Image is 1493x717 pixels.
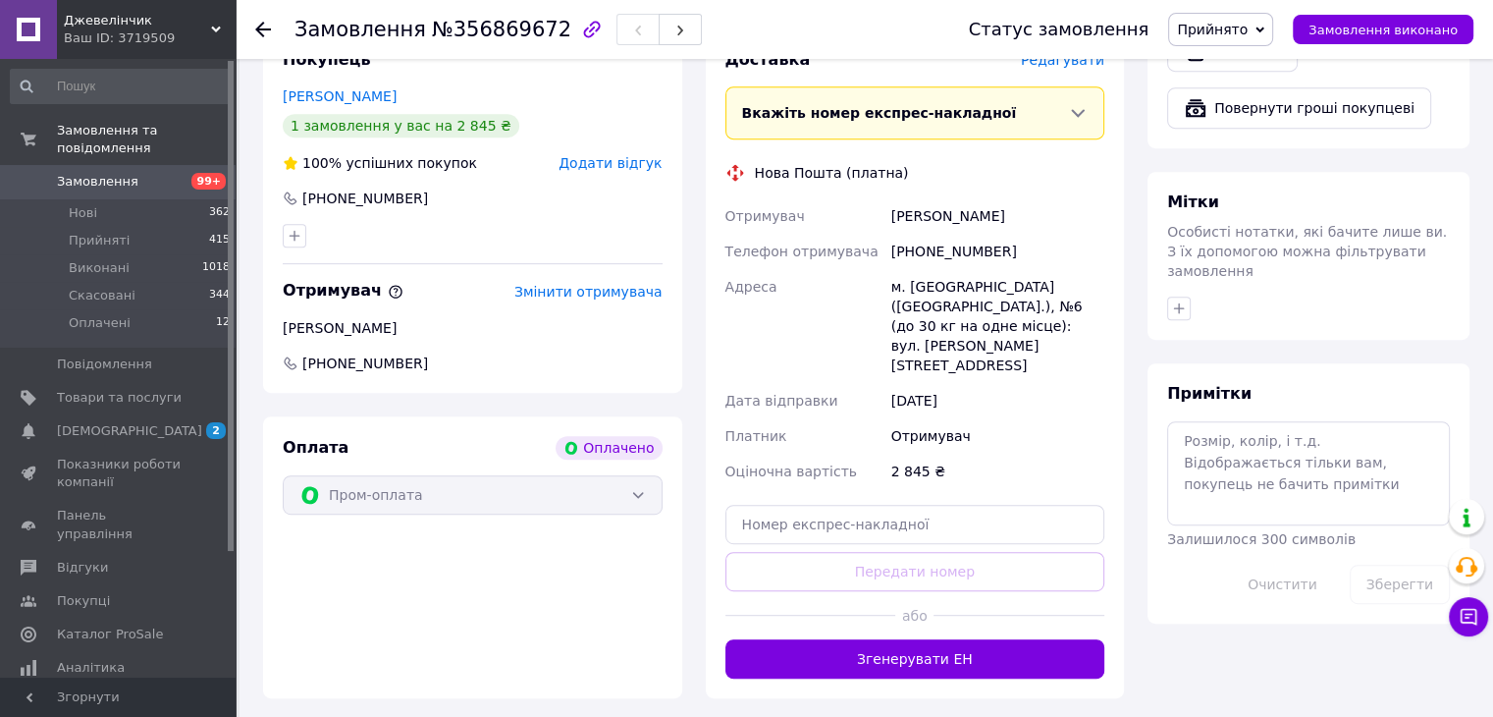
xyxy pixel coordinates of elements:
[1167,384,1252,403] span: Примітки
[206,422,226,439] span: 2
[725,208,805,224] span: Отримувач
[1021,52,1104,68] span: Редагувати
[1293,15,1473,44] button: Замовлення виконано
[57,173,138,191] span: Замовлення
[1167,531,1356,547] span: Залишилося 300 символів
[216,314,230,332] span: 12
[57,592,110,610] span: Покупці
[725,244,879,259] span: Телефон отримувача
[302,155,342,171] span: 100%
[69,314,131,332] span: Оплачені
[887,418,1108,454] div: Отримувач
[1167,193,1219,211] span: Мітки
[283,114,519,138] div: 1 замовлення у вас на 2 845 ₴
[283,50,371,69] span: Покупець
[283,88,397,104] a: [PERSON_NAME]
[1449,597,1488,636] button: Чат з покупцем
[750,163,914,183] div: Нова Пошта (платна)
[255,20,271,39] div: Повернутися назад
[1167,87,1431,129] button: Повернути гроші покупцеві
[57,456,182,491] span: Показники роботи компанії
[294,18,426,41] span: Замовлення
[725,279,777,295] span: Адреса
[300,189,430,208] div: [PHONE_NUMBER]
[283,153,477,173] div: успішних покупок
[887,198,1108,234] div: [PERSON_NAME]
[69,204,97,222] span: Нові
[10,69,232,104] input: Пошук
[300,354,430,373] span: [PHONE_NUMBER]
[432,18,571,41] span: №356869672
[69,259,130,277] span: Виконані
[57,626,163,643] span: Каталог ProSale
[57,122,236,157] span: Замовлення та повідомлення
[742,105,1017,121] span: Вкажіть номер експрес-накладної
[559,155,662,171] span: Додати відгук
[887,234,1108,269] div: [PHONE_NUMBER]
[887,383,1108,418] div: [DATE]
[283,438,348,457] span: Оплата
[1308,23,1458,37] span: Замовлення виконано
[725,428,787,444] span: Платник
[209,232,230,249] span: 415
[556,436,662,460] div: Оплачено
[209,287,230,304] span: 344
[895,606,933,626] span: або
[283,281,403,300] span: Отримувач
[1177,22,1248,37] span: Прийнято
[725,464,857,479] span: Оціночна вартість
[887,269,1108,383] div: м. [GEOGRAPHIC_DATA] ([GEOGRAPHIC_DATA].), №6 (до 30 кг на одне місце): вул. [PERSON_NAME][STREET...
[69,287,135,304] span: Скасовані
[57,507,182,542] span: Панель управління
[57,659,125,677] span: Аналітика
[191,173,226,190] span: 99+
[887,454,1108,489] div: 2 845 ₴
[725,505,1105,544] input: Номер експрес-накладної
[209,204,230,222] span: 362
[725,393,838,409] span: Дата відправки
[202,259,230,277] span: 1018
[57,389,182,407] span: Товари та послуги
[725,639,1105,679] button: Згенерувати ЕН
[57,356,152,373] span: Повідомлення
[969,20,1149,39] div: Статус замовлення
[514,284,663,300] span: Змінити отримувача
[57,422,202,440] span: [DEMOGRAPHIC_DATA]
[1167,224,1447,279] span: Особисті нотатки, які бачите лише ви. З їх допомогою можна фільтрувати замовлення
[69,232,130,249] span: Прийняті
[64,12,211,29] span: Джевелінчик
[57,559,108,577] span: Відгуки
[725,50,811,69] span: Доставка
[283,318,663,338] div: [PERSON_NAME]
[64,29,236,47] div: Ваш ID: 3719509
